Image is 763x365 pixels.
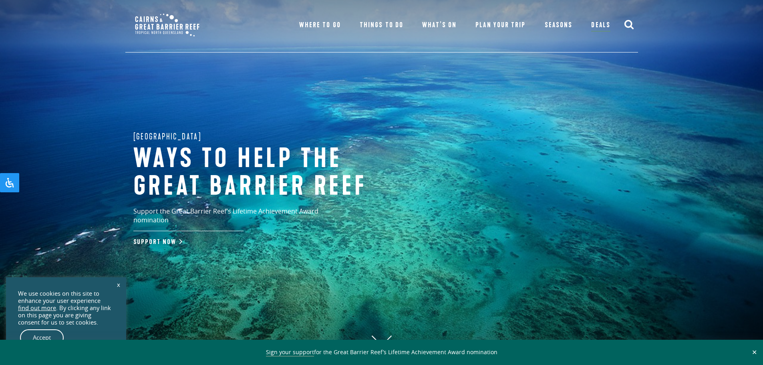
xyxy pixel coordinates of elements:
button: Close [750,349,759,356]
a: Deals [591,20,610,32]
a: Sign your support [266,348,314,357]
svg: Open Accessibility Panel [5,178,14,188]
a: Seasons [545,20,572,31]
span: for the Great Barrier Reef’s Lifetime Achievement Award nomination [266,348,497,357]
a: What’s On [422,20,456,31]
a: x [113,276,124,293]
a: find out more [18,305,56,312]
img: CGBR-TNQ_dual-logo.svg [129,8,205,42]
a: Things To Do [360,20,403,31]
a: Accept [20,329,64,346]
span: [GEOGRAPHIC_DATA] [133,130,202,143]
a: Plan Your Trip [475,20,525,31]
a: Where To Go [299,20,340,31]
h1: Ways to help the great barrier reef [133,145,398,201]
a: Support Now [133,238,181,246]
div: We use cookies on this site to enhance your user experience . By clicking any link on this page y... [18,290,114,326]
p: Support the Great Barrier Reef’s Lifetime Achievement Award nomination [133,207,354,231]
